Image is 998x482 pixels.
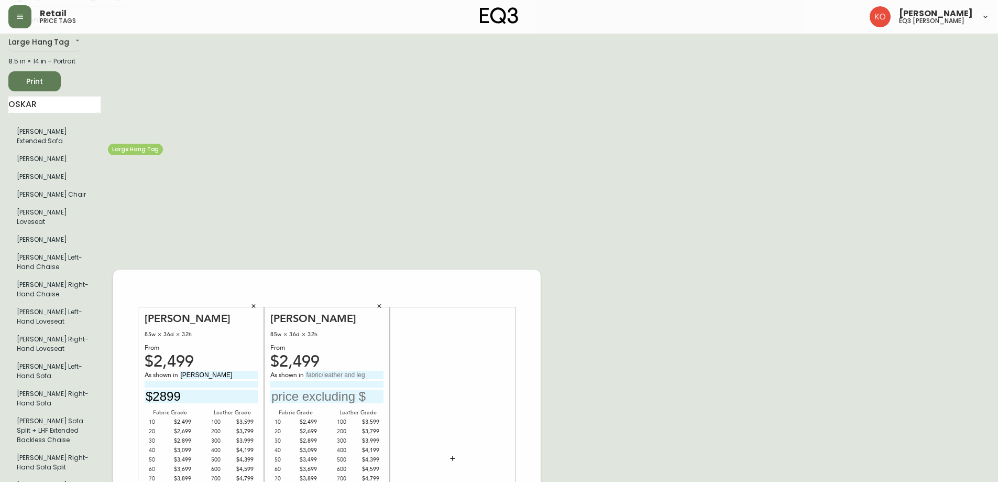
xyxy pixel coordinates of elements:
[8,358,101,385] li: Large Hang Tag
[232,427,254,436] div: $3,799
[232,436,254,446] div: $3,999
[145,344,258,353] div: From
[232,465,254,474] div: $4,599
[8,412,101,449] li: Large Hang Tag
[358,446,379,455] div: $4,199
[145,357,258,367] div: $2,499
[8,34,82,51] div: Large Hang Tag
[270,390,383,404] input: price excluding $
[358,436,379,446] div: $3,999
[270,344,383,353] div: From
[211,465,233,474] div: 600
[358,417,379,427] div: $3,599
[8,249,101,276] li: Large Hang Tag
[275,446,296,455] div: 40
[337,446,358,455] div: 400
[170,427,192,436] div: $2,699
[337,427,358,436] div: 200
[296,446,317,455] div: $3,099
[296,465,317,474] div: $3,699
[8,71,61,91] button: Print
[232,446,254,455] div: $4,199
[8,303,101,330] li: Large Hang Tag
[8,276,101,303] li: Large Hang Tag
[358,427,379,436] div: $3,799
[296,427,317,436] div: $2,699
[275,455,296,465] div: 50
[145,371,180,380] span: As shown in
[207,408,258,417] div: Leather Grade
[270,357,383,367] div: $2,499
[31,74,145,83] div: From
[8,231,101,249] li: Large Hang Tag
[8,330,101,358] li: Large Hang Tag
[31,43,145,56] div: [PERSON_NAME]
[149,446,170,455] div: 40
[8,385,101,412] li: Large Hang Tag
[8,57,101,66] div: 8.5 in × 14 in – Portrait
[8,123,101,150] li: Large Hang Tag
[275,417,296,427] div: 10
[170,455,192,465] div: $3,499
[149,427,170,436] div: 20
[170,446,192,455] div: $3,099
[145,390,258,404] input: price excluding $
[232,417,254,427] div: $3,599
[8,168,101,186] li: Large Hang Tag
[870,6,891,27] img: 9beb5e5239b23ed26e0d832b1b8f6f2a
[211,427,233,436] div: 200
[149,465,170,474] div: 60
[145,408,195,417] div: Fabric Grade
[358,465,379,474] div: $4,599
[333,408,383,417] div: Leather Grade
[296,436,317,446] div: $2,899
[17,75,52,88] span: Print
[899,9,973,18] span: [PERSON_NAME]
[480,7,519,24] img: logo
[337,417,358,427] div: 100
[31,60,145,70] div: 85w × 36d × 32h
[8,186,101,203] li: Large Hang Tag
[149,436,170,446] div: 30
[170,465,192,474] div: $3,699
[149,455,170,465] div: 50
[8,203,101,231] li: Large Hang Tag
[337,465,358,474] div: 600
[40,9,67,18] span: Retail
[232,455,254,465] div: $4,399
[180,371,258,379] input: fabric/leather and leg
[275,465,296,474] div: 60
[270,330,383,339] div: 85w × 36d × 32h
[275,427,296,436] div: 20
[211,436,233,446] div: 300
[337,455,358,465] div: 500
[270,408,321,417] div: Fabric Grade
[211,446,233,455] div: 400
[145,330,258,339] div: 85w × 36d × 32h
[145,312,258,325] div: [PERSON_NAME]
[8,449,101,476] li: Large Hang Tag
[8,97,101,113] input: Search
[270,312,383,325] div: [PERSON_NAME]
[899,18,964,24] h5: eq3 [PERSON_NAME]
[296,455,317,465] div: $3,499
[170,436,192,446] div: $2,899
[358,455,379,465] div: $4,399
[305,371,383,379] input: fabric/leather and leg
[211,455,233,465] div: 500
[149,417,170,427] div: 10
[40,18,76,24] h5: price tags
[270,371,305,380] span: As shown in
[337,436,358,446] div: 300
[8,150,101,168] li: [PERSON_NAME]
[211,417,233,427] div: 100
[296,417,317,427] div: $2,499
[170,417,192,427] div: $2,499
[275,436,296,446] div: 30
